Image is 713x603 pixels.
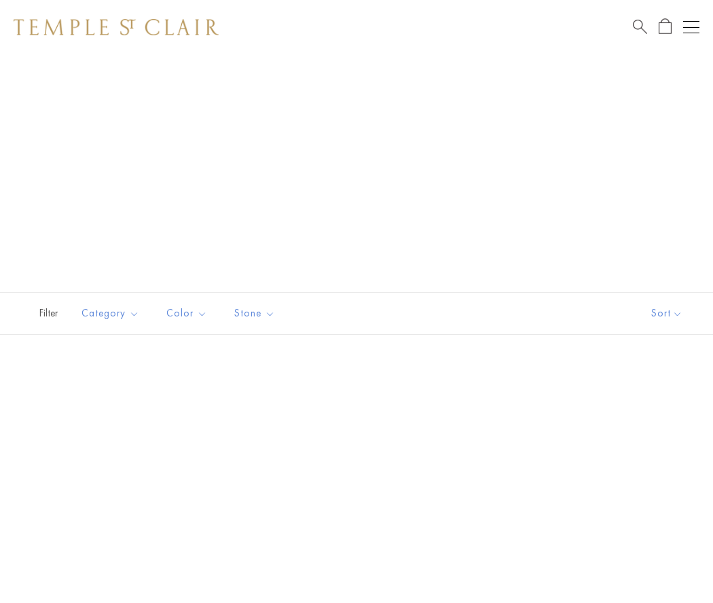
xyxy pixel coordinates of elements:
[659,18,672,35] a: Open Shopping Bag
[71,298,149,329] button: Category
[14,19,219,35] img: Temple St. Clair
[683,19,699,35] button: Open navigation
[160,305,217,322] span: Color
[227,305,285,322] span: Stone
[633,18,647,35] a: Search
[224,298,285,329] button: Stone
[75,305,149,322] span: Category
[156,298,217,329] button: Color
[621,293,713,334] button: Show sort by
